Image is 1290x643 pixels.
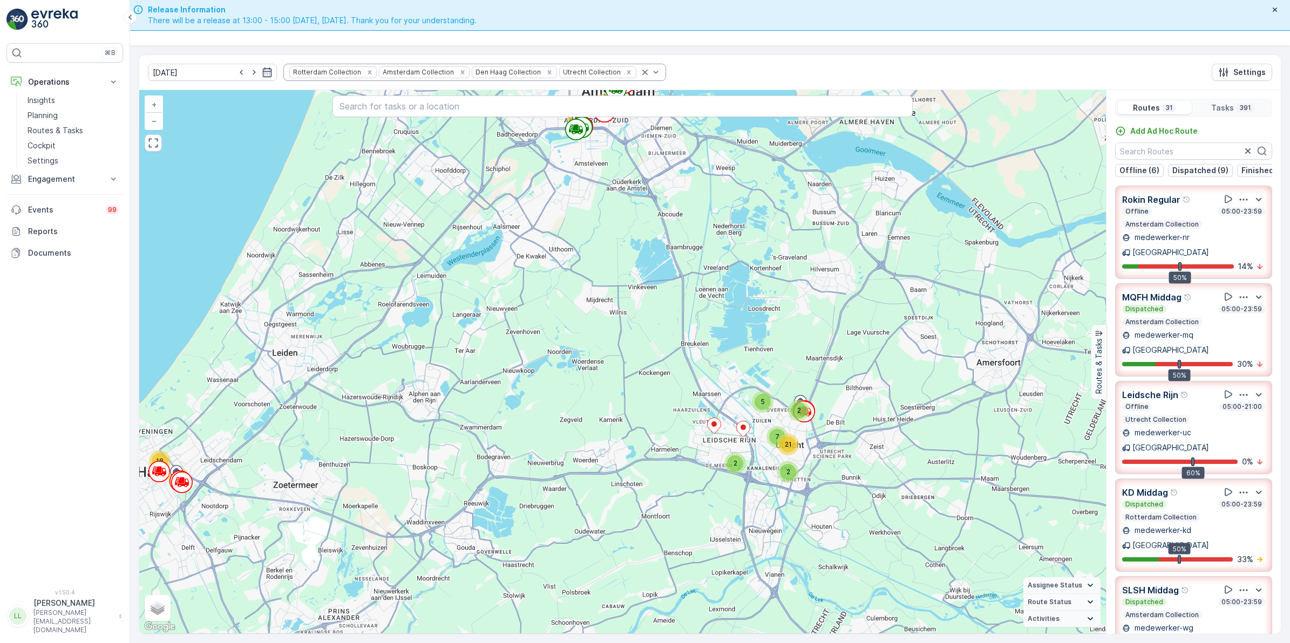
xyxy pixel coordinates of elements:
[33,608,113,634] p: [PERSON_NAME][EMAIL_ADDRESS][DOMAIN_NAME]
[148,4,477,15] span: Release Information
[1028,614,1060,623] span: Activities
[23,123,123,138] a: Routes & Tasks
[1132,442,1209,453] p: [GEOGRAPHIC_DATA]
[332,95,913,117] input: Search for tasks or a location
[1122,486,1168,499] p: KD Middag
[28,110,58,121] p: Planning
[146,113,162,129] a: Zoom Out
[1130,126,1198,136] p: Add Ad Hoc Route
[1233,67,1266,78] p: Settings
[148,64,277,81] input: dd/mm/yyyy
[1238,261,1253,272] p: 14 %
[23,138,123,153] a: Cockpit
[724,453,746,474] div: 2
[457,68,469,77] div: Remove Amsterdam Collection
[1237,554,1253,565] p: 33 %
[142,620,178,634] a: Open this area in Google Maps (opens a new window)
[33,598,113,608] p: [PERSON_NAME]
[1023,594,1101,611] summary: Route Status
[1181,586,1190,594] div: Help Tooltip Icon
[1132,623,1193,633] p: medewerker-wg
[1124,598,1164,606] p: Dispatched
[105,49,116,57] p: ⌘B
[1169,370,1191,381] div: 50%
[1122,193,1180,206] p: Rokin Regular
[544,68,555,77] div: Remove Den Haag Collection
[1132,427,1191,438] p: medewerker-uc
[1132,247,1209,258] p: [GEOGRAPHIC_DATA]
[23,153,123,168] a: Settings
[1211,102,1234,113] p: Tasks
[1124,305,1164,313] p: Dispatched
[761,398,765,406] span: 5
[108,206,117,214] p: 99
[28,204,99,215] p: Events
[156,457,164,465] span: 18
[28,226,119,237] p: Reports
[6,71,123,93] button: Operations
[1132,330,1193,340] p: medewerker-mq
[142,620,178,634] img: Google
[364,68,376,77] div: Remove Rotterdam Collection
[734,459,737,467] span: 2
[1124,318,1200,326] p: Amsterdam Collection
[766,426,788,448] div: 7
[1170,488,1179,497] div: Help Tooltip Icon
[1221,402,1263,411] p: 05:00-21:00
[6,589,123,596] span: v 1.50.4
[1132,525,1191,536] p: medewerker-kd
[379,67,456,77] div: Amsterdam Collection
[1132,540,1209,551] p: [GEOGRAPHIC_DATA]
[1124,220,1200,229] p: Amsterdam Collection
[1238,104,1252,112] p: 391
[31,9,78,30] img: logo_light-DOdMpM7g.png
[146,97,162,113] a: Zoom In
[1132,232,1190,243] p: medewerker-nr
[1180,391,1189,399] div: Help Tooltip Icon
[148,15,477,26] span: There will be a release at 13:00 - 15:00 [DATE], [DATE]. Thank you for your understanding.
[290,67,363,77] div: Rotterdam Collection
[1028,581,1082,590] span: Assignee Status
[1119,165,1159,176] p: Offline (6)
[1182,467,1205,479] div: 60%
[152,100,157,109] span: +
[28,125,83,136] p: Routes & Tasks
[28,77,101,87] p: Operations
[752,391,773,413] div: 5
[1124,500,1164,509] p: Dispatched
[23,108,123,123] a: Planning
[1122,584,1179,597] p: SLSH Middag
[6,598,123,634] button: LL[PERSON_NAME][PERSON_NAME][EMAIL_ADDRESS][DOMAIN_NAME]
[6,242,123,264] a: Documents
[152,116,157,125] span: −
[1124,402,1150,411] p: Offline
[28,248,119,258] p: Documents
[786,468,790,476] span: 2
[623,68,635,77] div: Remove Utrecht Collection
[1122,388,1178,401] p: Leidsche Rijn
[1133,102,1160,113] p: Routes
[146,596,169,620] a: Layers
[560,67,622,77] div: Utrecht Collection
[1124,207,1150,216] p: Offline
[28,155,58,166] p: Settings
[785,440,792,448] span: 21
[1220,207,1263,216] p: 05:00-23:59
[6,168,123,190] button: Engagement
[1168,164,1233,177] button: Dispatched (9)
[1220,500,1263,509] p: 05:00-23:59
[1169,272,1191,284] div: 50%
[28,174,101,184] p: Engagement
[1115,126,1198,136] a: Add Ad Hoc Route
[6,199,123,221] a: Events99
[1023,577,1101,594] summary: Assignee Status
[1132,345,1209,355] p: [GEOGRAPHIC_DATA]
[1212,64,1272,81] button: Settings
[1094,339,1104,394] p: Routes & Tasks
[777,434,799,455] div: 21
[1237,359,1253,370] p: 30 %
[6,9,28,30] img: logo
[797,406,801,414] span: 2
[9,607,26,625] div: LL
[6,221,123,242] a: Reports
